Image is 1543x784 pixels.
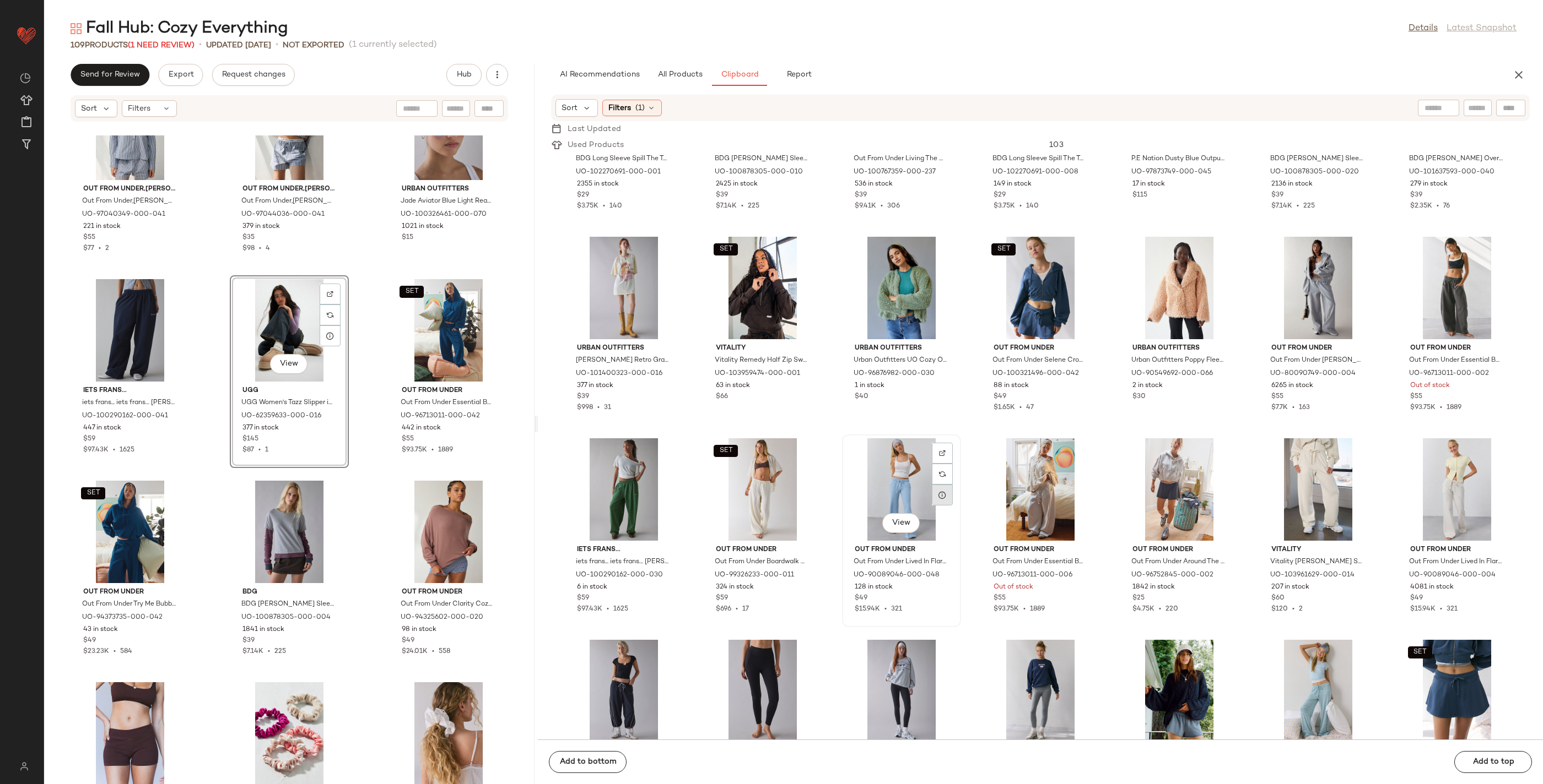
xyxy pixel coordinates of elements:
span: (1) [635,102,645,114]
button: Add to top [1454,751,1532,773]
button: SET [714,243,738,255]
span: • [1288,404,1299,411]
span: $3.75K [577,203,598,210]
span: $49 [83,636,96,646]
span: Out From Under [402,587,495,597]
a: Details [1409,22,1438,35]
span: UO-103959474-000-001 [715,369,800,379]
span: $39 [855,190,867,200]
span: $4.75K [1132,606,1154,613]
span: $49 [994,392,1006,402]
span: 220 [1166,606,1178,613]
span: Report [786,70,812,79]
span: UO-97044036-000-041 [241,210,325,220]
img: 100321496_042_b [985,237,1096,339]
span: 47 [1026,404,1034,411]
span: 140 [609,203,622,210]
span: iets frans... iets frans… [PERSON_NAME] Wide Leg Jogger Pant in Green, Women's at Urban Outfitters [576,557,670,567]
span: AI Recommendations [559,70,640,79]
span: $30 [1132,392,1146,402]
span: • [1015,203,1026,210]
img: 100290162_030_b [568,438,679,541]
span: Export [168,70,193,79]
img: svg%3e [327,312,333,318]
span: UO-100290162-000-030 [576,570,663,580]
span: Jade Aviator Blue Light Reader in Gold, Women's at Urban Outfitters [401,197,494,206]
div: Fall Hub: Cozy Everything [71,18,288,40]
span: Urban Outfitters UO Cozy Open-Front Coatigan Jacket in Green, Women's at Urban Outfitters [854,356,947,366]
span: UO-100326461-000-070 [401,210,487,220]
img: 94137742_001_b [707,640,818,742]
img: 96752845_002_b [1124,438,1235,541]
span: Vitality [PERSON_NAME] Sweatpant in Washed, Women's at Urban Outfitters [1270,557,1364,567]
span: 1 in stock [855,381,884,391]
span: $55 [994,594,1006,603]
span: UO-100321496-000-042 [992,369,1079,379]
span: 149 in stock [994,179,1032,189]
span: Out From Under [1410,344,1504,353]
span: Out From Under Essential Barrel Leg Full Length Sweatpant in Dark Blue, Women's at Urban Outfitters [401,398,494,408]
img: heart_red.DM2ytmEG.svg [15,24,37,46]
span: $24.01K [402,648,428,655]
span: $120 [1271,606,1288,613]
span: $25 [1132,594,1145,603]
span: • [731,606,742,613]
img: svg%3e [939,471,946,477]
span: $55 [402,434,414,444]
span: 2355 in stock [577,179,619,189]
span: Add to bottom [559,758,616,766]
span: 88 in stock [994,381,1029,391]
span: BDG [PERSON_NAME] Sleeve Layered Twofer Tee in Grey, Women's at Urban Outfitters [241,600,335,609]
span: $29 [994,190,1006,200]
span: 6 in stock [577,582,607,592]
span: UO-100290162-000-041 [82,411,168,421]
img: 101255883_001_b [846,640,957,742]
span: $59 [716,594,728,603]
img: 90549692_066_m [1124,237,1235,339]
span: • [1288,606,1299,613]
span: UO-94373735-000-042 [82,613,163,623]
span: SET [405,288,419,296]
img: 99326233_011_b [707,438,818,541]
span: 225 [274,648,286,655]
span: UO-102270691-000-001 [576,167,661,177]
span: 98 in stock [402,625,436,635]
span: UO-100767359-000-237 [854,167,936,177]
img: svg%3e [71,23,82,34]
button: SET [400,286,424,298]
span: 279 in stock [1410,179,1448,189]
span: UO-96713011-000-006 [992,570,1072,580]
span: UO-100878305-000-020 [1270,167,1359,177]
span: 1625 [120,447,134,454]
span: 17 in stock [1132,179,1165,189]
span: Out From Under Lived In Flare Sweatpant in Grey, Women's at Urban Outfitters [1409,557,1503,567]
span: • [880,606,891,613]
span: • [1436,606,1447,613]
span: 43 in stock [83,625,118,635]
span: iets frans... [83,386,177,396]
span: Vitality [716,344,810,353]
span: • [737,203,748,210]
img: 100878305_004_b [234,481,345,583]
span: 306 [887,203,900,210]
span: $93.75K [994,606,1019,613]
button: SET [1408,646,1432,658]
span: 31 [604,404,611,411]
span: 2 [105,245,109,252]
span: 163 [1299,404,1310,411]
span: $2.35K [1410,203,1432,210]
span: 377 in stock [577,381,613,391]
span: 2136 in stock [1271,179,1313,189]
span: SET [1413,649,1427,656]
span: 128 in stock [855,582,893,592]
span: • [1436,404,1447,411]
span: • [263,648,274,655]
span: Clipboard [720,70,758,79]
span: 379 in stock [242,222,280,232]
span: 1021 in stock [402,222,444,232]
span: $39 [577,392,589,402]
span: Out From Under Clarity Cozy Knit Off-The-Shoulder Top in Brown, Women's at Urban Outfitters [401,600,494,609]
span: 1625 [613,606,628,613]
span: Out From Under Around The Way Knit Shortie in Washed Black, Women's at Urban Outfitters [1131,557,1225,567]
span: 207 in stock [1271,582,1309,592]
